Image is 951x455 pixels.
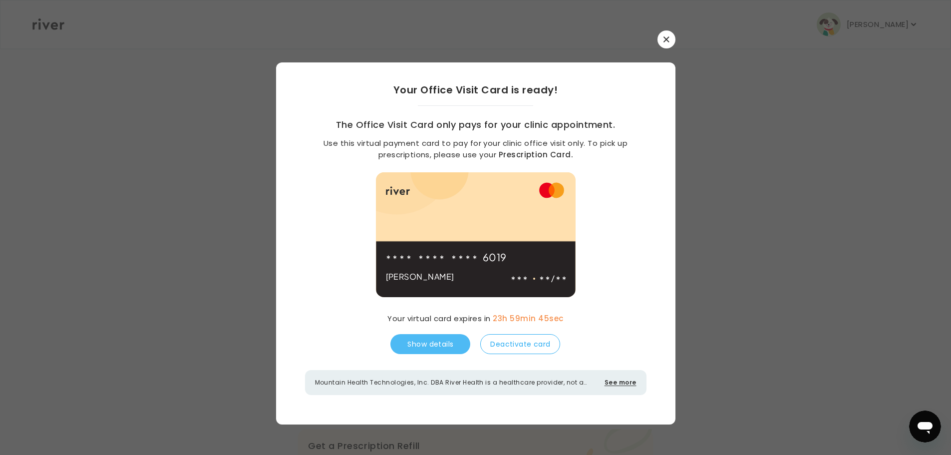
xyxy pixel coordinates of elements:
iframe: Button to launch messaging window [909,411,941,443]
h3: The Office Visit Card only pays for your clinic appointment. [336,118,616,132]
p: Mountain Health Technologies, Inc. DBA River Health is a healthcare provider, not a bank. Banking... [315,378,599,387]
p: [PERSON_NAME] [386,270,454,284]
button: See more [605,378,636,387]
a: Prescription Card. [499,149,573,160]
div: Your virtual card expires in [377,309,573,328]
button: Show details [390,334,470,354]
button: Deactivate card [480,334,560,354]
h2: Your Office Visit Card is ready! [393,82,558,97]
p: Use this virtual payment card to pay for your clinic office visit only. To pick up prescriptions,... [323,138,629,160]
span: 23h 59min 45sec [493,313,563,324]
